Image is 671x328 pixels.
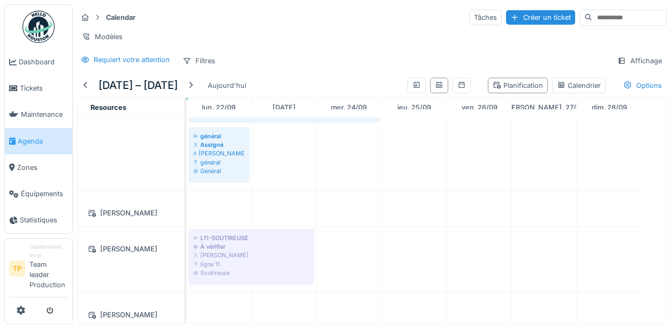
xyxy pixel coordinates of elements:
[18,136,68,146] span: Agenda
[5,75,72,101] a: Tickets
[29,243,68,259] div: Gestionnaire local
[20,83,68,93] span: Tickets
[619,78,667,93] div: Options
[469,10,502,25] div: Tâches
[203,78,251,93] div: Aujourd'hui
[613,53,667,69] div: Affichage
[199,100,238,115] a: 22 septembre 2025
[193,132,245,140] div: général
[506,10,575,25] div: Créer un ticket
[193,242,310,251] div: À vérifier
[9,243,68,297] a: TP Gestionnaire localTeam leader Production
[193,234,310,242] div: L11-SOUTIREUSE
[102,12,140,23] strong: Calendar
[328,100,370,115] a: 24 septembre 2025
[5,128,72,154] a: Agenda
[193,269,310,277] div: Soutireuse
[502,100,587,115] a: 27 septembre 2025
[589,100,630,115] a: 28 septembre 2025
[21,189,68,199] span: Équipements
[84,206,178,220] div: [PERSON_NAME]
[99,79,178,92] h5: [DATE] – [DATE]
[557,80,601,91] div: Calendrier
[94,55,170,65] div: Requiert votre attention
[193,149,245,158] div: [PERSON_NAME]
[29,243,68,294] li: Team leader Production
[84,242,178,256] div: [PERSON_NAME]
[493,80,543,91] div: Planification
[17,162,68,173] span: Zones
[5,101,72,128] a: Maintenance
[5,181,72,207] a: Équipements
[193,158,245,167] div: général
[5,207,72,233] a: Statistiques
[193,260,310,269] div: ligne 11
[5,154,72,181] a: Zones
[91,103,126,111] span: Resources
[193,251,310,259] div: [PERSON_NAME]
[84,308,178,322] div: [PERSON_NAME]
[459,100,500,115] a: 26 septembre 2025
[395,100,434,115] a: 25 septembre 2025
[178,53,220,69] div: Filtres
[270,100,298,115] a: 23 septembre 2025
[9,260,25,277] li: TP
[193,167,245,175] div: Général
[20,215,68,225] span: Statistiques
[77,29,127,44] div: Modèles
[193,140,245,149] div: Assigné
[19,57,68,67] span: Dashboard
[21,109,68,120] span: Maintenance
[22,11,55,43] img: Badge_color-CXgf-gQk.svg
[5,49,72,75] a: Dashboard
